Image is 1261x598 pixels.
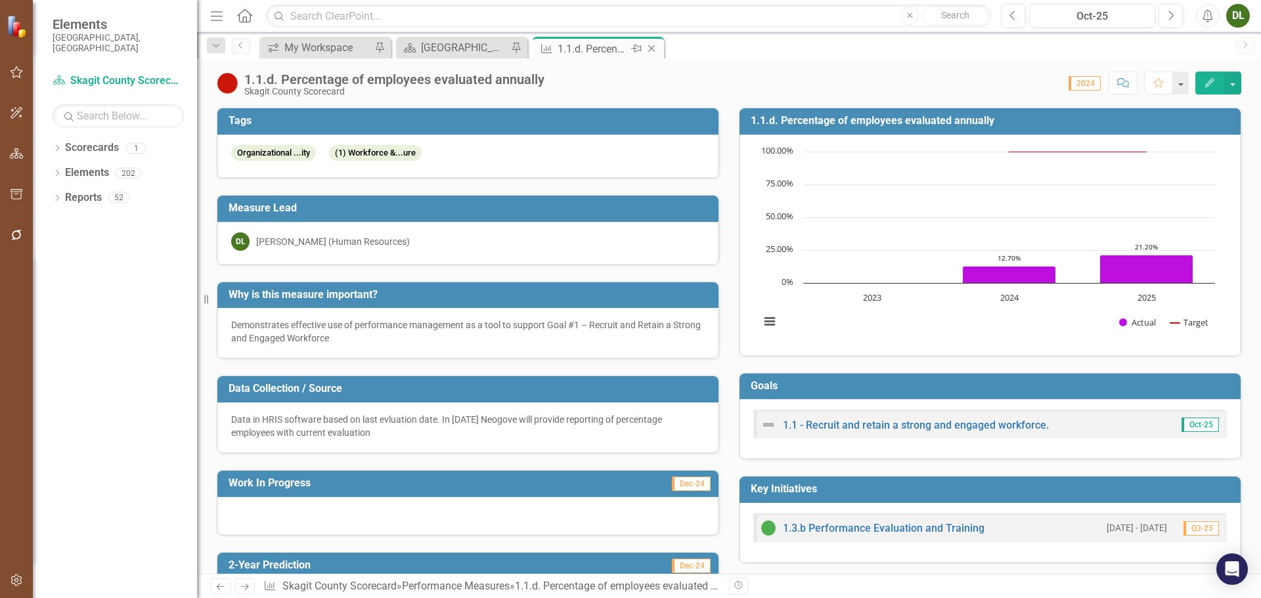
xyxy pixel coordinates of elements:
a: Performance Measures [402,580,510,592]
div: 1.1.d. Percentage of employees evaluated annually [244,72,544,87]
div: Oct-25 [1034,9,1151,24]
a: 1.1 - Recruit and retain a strong and engaged workforce. [783,419,1049,431]
div: My Workspace [284,39,371,56]
div: 1.1.d. Percentage of employees evaluated annually [558,41,628,57]
a: Scorecards [65,140,119,156]
img: Below Plan [217,73,238,94]
svg: Interactive chart [753,145,1222,342]
button: DL [1226,4,1250,28]
div: 52 [108,192,129,203]
a: 1.3.b Performance Evaluation and Training [783,522,984,534]
text: 0% [782,276,793,288]
path: 2024, 12.7. Actual. [963,266,1056,283]
span: Q3-25 [1184,521,1219,536]
div: Data in HRIS software based on last evluation date. In [DATE] Neogove will provide reporting of p... [231,413,705,439]
h3: Measure Lead [229,202,712,214]
input: Search Below... [53,104,184,127]
a: Elements [65,165,109,181]
div: Skagit County Scorecard [244,87,544,96]
div: Demonstrates effective use of performance management as a tool to support Goal #1 – Recruit and R... [231,318,705,345]
text: 2023 [863,291,881,303]
h3: 1.1.d. Percentage of employees evaluated annually [751,115,1234,127]
button: Show Target [1170,316,1209,328]
text: 12.70% [998,253,1021,263]
img: ClearPoint Strategy [7,15,30,38]
span: Elements [53,16,184,32]
span: Organizational ...ity [231,145,316,161]
h3: Key Initiatives [751,483,1234,495]
text: 2024 [1000,291,1019,303]
h3: Why is this measure important? [229,289,712,301]
div: Open Intercom Messenger [1216,553,1248,585]
div: [PERSON_NAME] (Human Resources) [256,235,410,248]
span: (1) Workforce &...ure [329,145,422,161]
button: Oct-25 [1029,4,1155,28]
a: Reports [65,190,102,205]
div: » » [263,579,719,594]
a: Skagit County Scorecard [282,580,397,592]
h3: 2-Year Prediction [229,559,554,571]
a: My Workspace [263,39,371,56]
h3: Data Collection / Source [229,383,712,395]
g: Target, series 2 of 2. Line with 3 data points. [872,149,1149,154]
button: View chart menu, Chart [761,312,779,331]
input: Search ClearPoint... [266,5,991,28]
span: Dec-24 [672,559,711,573]
small: [DATE] - [DATE] [1107,522,1167,534]
a: [GEOGRAPHIC_DATA] Page [399,39,508,56]
img: On Target [761,520,776,536]
text: 75.00% [766,177,793,189]
img: Not Defined [761,417,776,433]
div: [GEOGRAPHIC_DATA] Page [421,39,508,56]
a: Skagit County Scorecard [53,74,184,89]
span: Oct-25 [1182,417,1219,432]
text: 25.00% [766,243,793,255]
h3: Goals [751,380,1234,392]
g: Actual, series 1 of 2. Bar series with 3 bars. [872,255,1193,283]
button: Search [922,7,988,25]
text: 50.00% [766,210,793,222]
h3: Work In Progress [229,477,554,489]
div: 202 [116,167,141,179]
text: 2025 [1138,291,1156,303]
path: 2025, 21.2. Actual. [1100,255,1193,283]
span: Dec-24 [672,477,711,491]
small: [GEOGRAPHIC_DATA], [GEOGRAPHIC_DATA] [53,32,184,54]
text: 100.00% [761,144,793,156]
div: Chart. Highcharts interactive chart. [753,145,1227,342]
span: Search [941,10,969,20]
div: 1 [125,142,146,154]
button: Show Actual [1119,316,1156,328]
text: 21.20% [1135,242,1158,251]
div: 1.1.d. Percentage of employees evaluated annually [515,580,751,592]
div: DL [231,232,250,251]
h3: Tags [229,115,712,127]
span: 2024 [1069,76,1101,91]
